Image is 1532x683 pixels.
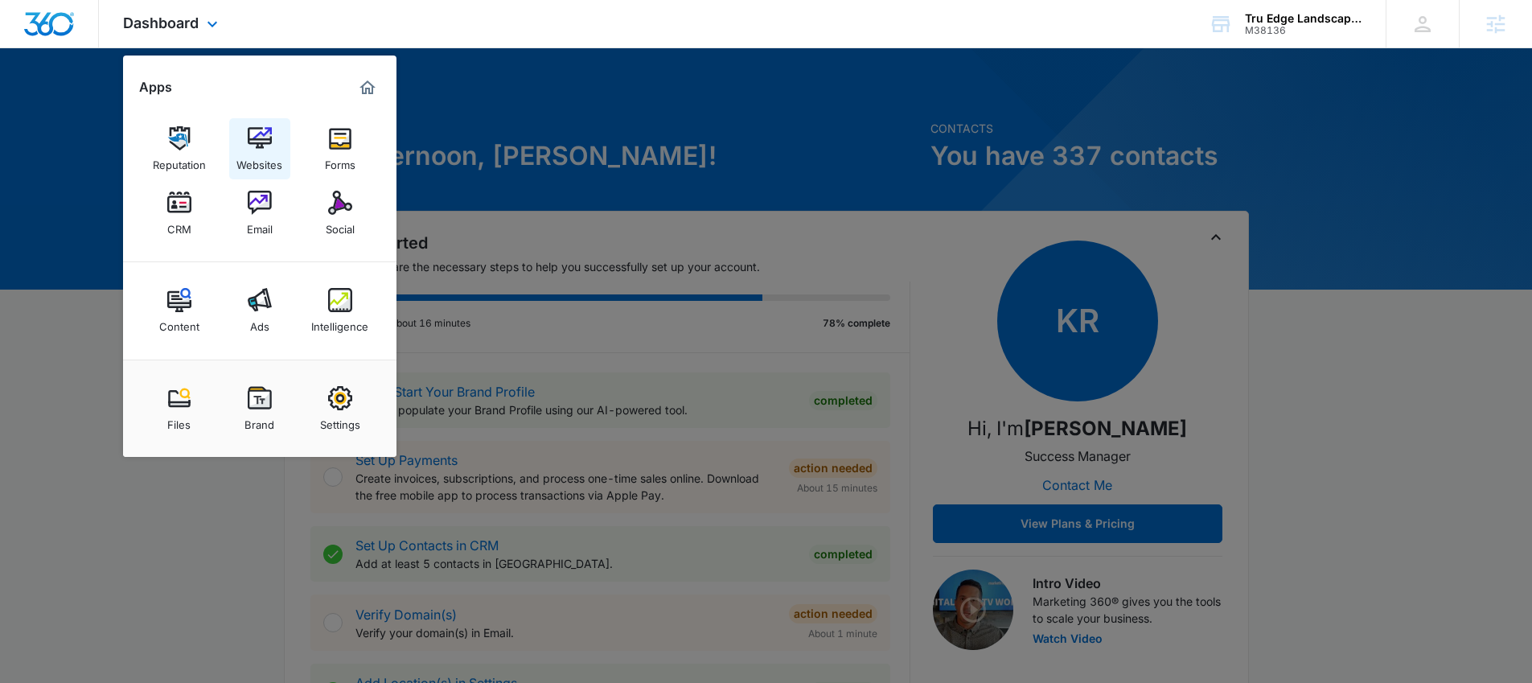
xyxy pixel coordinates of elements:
[244,410,274,431] div: Brand
[149,280,210,341] a: Content
[1245,12,1362,25] div: account name
[1245,25,1362,36] div: account id
[153,150,206,171] div: Reputation
[149,378,210,439] a: Files
[229,118,290,179] a: Websites
[310,183,371,244] a: Social
[123,14,199,31] span: Dashboard
[149,183,210,244] a: CRM
[325,150,355,171] div: Forms
[250,312,269,333] div: Ads
[320,410,360,431] div: Settings
[310,118,371,179] a: Forms
[167,410,191,431] div: Files
[149,118,210,179] a: Reputation
[355,75,380,101] a: Marketing 360® Dashboard
[247,215,273,236] div: Email
[229,378,290,439] a: Brand
[310,378,371,439] a: Settings
[236,150,282,171] div: Websites
[310,280,371,341] a: Intelligence
[159,312,199,333] div: Content
[229,183,290,244] a: Email
[311,312,368,333] div: Intelligence
[229,280,290,341] a: Ads
[326,215,355,236] div: Social
[167,215,191,236] div: CRM
[139,80,172,95] h2: Apps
